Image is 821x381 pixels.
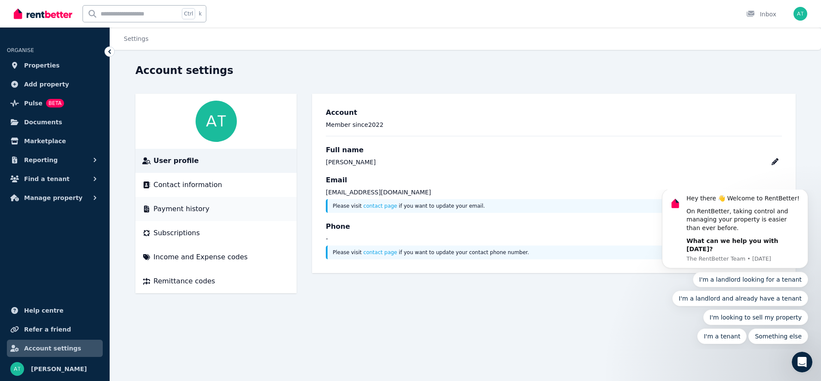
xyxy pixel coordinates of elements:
span: Manage property [24,193,83,203]
div: On RentBetter, taking control and managing your property is easier than ever before. [37,18,153,43]
h3: Email [326,175,782,185]
p: Message from The RentBetter Team, sent 2w ago [37,65,153,73]
span: ORGANISE [7,47,34,53]
a: Settings [124,35,148,42]
iframe: Intercom live chat [792,352,812,372]
p: Please visit if you want to update your email. [333,203,777,209]
a: Remittance codes [142,276,290,286]
span: Refer a friend [24,324,71,335]
a: Payment history [142,204,290,214]
a: Marketplace [7,132,103,150]
p: Member since 2022 [326,120,782,129]
a: Add property [7,76,103,93]
a: Documents [7,114,103,131]
button: Quick reply: Something else [99,139,159,154]
a: Income and Expense codes [142,252,290,262]
img: RentBetter [14,7,72,20]
h1: Account settings [135,64,233,77]
span: BETA [46,99,64,108]
div: Message content [37,5,153,64]
iframe: Intercom notifications message [649,190,821,349]
button: Manage property [7,189,103,206]
span: Help centre [24,305,64,316]
h3: Phone [326,221,782,232]
a: contact page [363,203,397,209]
span: Payment history [153,204,209,214]
span: Marketplace [24,136,66,146]
p: [EMAIL_ADDRESS][DOMAIN_NAME] [326,188,782,197]
a: Refer a friend [7,321,103,338]
span: Add property [24,79,69,89]
nav: Breadcrumb [110,28,159,50]
span: User profile [153,156,199,166]
div: Hey there 👋 Welcome to RentBetter! [37,5,153,13]
a: Subscriptions [142,228,290,238]
h3: Full name [326,145,782,155]
a: Help centre [7,302,103,319]
span: Pulse [24,98,43,108]
button: Find a tenant [7,170,103,187]
img: Ashley Thomas [10,362,24,376]
span: k [199,10,202,17]
a: Contact information [142,180,290,190]
span: Documents [24,117,62,127]
button: Quick reply: I'm a landlord and already have a tenant [23,101,159,117]
img: Ashley Thomas [793,7,807,21]
a: PulseBETA [7,95,103,112]
button: Quick reply: I'm looking to sell my property [54,120,159,135]
div: Inbox [746,10,776,18]
img: Profile image for The RentBetter Team [19,7,33,21]
a: User profile [142,156,290,166]
span: Remittance codes [153,276,215,286]
button: Reporting [7,151,103,169]
p: Please visit if you want to update your contact phone number. [333,249,777,256]
span: Subscriptions [153,228,200,238]
div: Quick reply options [13,82,159,154]
span: Reporting [24,155,58,165]
button: Quick reply: I'm a tenant [48,139,98,154]
div: [PERSON_NAME] [326,158,376,166]
span: Properties [24,60,60,71]
p: - [326,234,782,243]
span: Find a tenant [24,174,70,184]
span: Contact information [153,180,222,190]
span: Account settings [24,343,81,353]
span: Income and Expense codes [153,252,248,262]
a: Account settings [7,340,103,357]
a: Properties [7,57,103,74]
a: contact page [363,249,397,255]
span: [PERSON_NAME] [31,364,87,374]
h3: Account [326,108,782,118]
button: Quick reply: I'm a landlord looking for a tenant [44,82,159,98]
span: Ctrl [182,8,195,19]
b: What can we help you with [DATE]? [37,48,129,63]
img: Ashley Thomas [196,101,237,142]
